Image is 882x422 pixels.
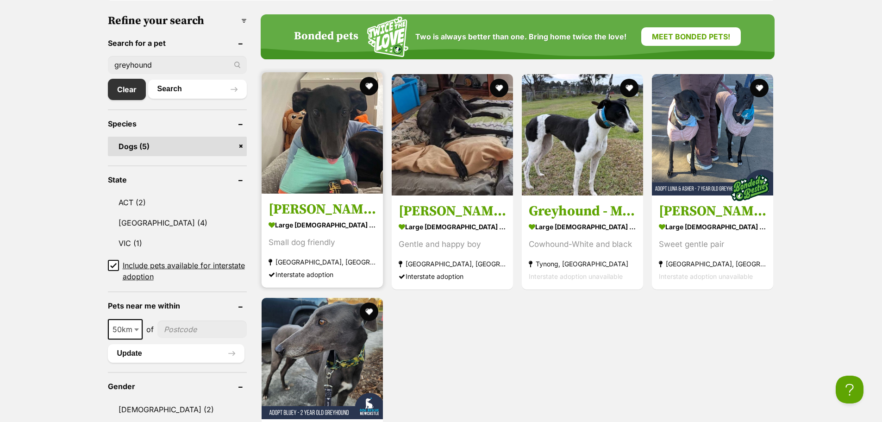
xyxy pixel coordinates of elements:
a: Clear [108,79,146,100]
button: favourite [360,77,378,95]
button: favourite [360,302,378,321]
header: State [108,176,247,184]
div: Sweet gentle pair [659,238,766,250]
h3: Greyhound - Moo [529,202,636,220]
h3: [PERSON_NAME], the Greyhound [269,200,376,218]
button: favourite [490,79,508,97]
h3: [PERSON_NAME] & [PERSON_NAME] - [DEMOGRAPHIC_DATA] Greyhounds [659,202,766,220]
strong: [GEOGRAPHIC_DATA], [GEOGRAPHIC_DATA] [659,257,766,270]
strong: large [DEMOGRAPHIC_DATA] Dog [399,220,506,233]
a: [DEMOGRAPHIC_DATA] (2) [108,400,247,419]
span: of [146,324,154,335]
header: Species [108,120,247,128]
a: VIC (1) [108,233,247,253]
img: Blakey, the greyhound - Greyhound Dog [392,74,513,195]
strong: [GEOGRAPHIC_DATA], [GEOGRAPHIC_DATA] [399,257,506,270]
strong: large [DEMOGRAPHIC_DATA] Dog [659,220,766,233]
a: Include pets available for interstate adoption [108,260,247,282]
button: favourite [751,79,769,97]
div: Gentle and happy boy [399,238,506,250]
h3: [PERSON_NAME], the greyhound [399,202,506,220]
span: Interstate adoption unavailable [659,272,753,280]
button: favourite [620,79,638,97]
header: Search for a pet [108,39,247,47]
span: 50km [109,323,142,336]
a: [GEOGRAPHIC_DATA] (4) [108,213,247,233]
div: Small dog friendly [269,236,376,248]
span: Interstate adoption unavailable [529,272,623,280]
input: Toby [108,56,247,74]
strong: Tynong, [GEOGRAPHIC_DATA] [529,257,636,270]
strong: large [DEMOGRAPHIC_DATA] Dog [529,220,636,233]
h3: Refine your search [108,14,247,27]
a: Greyhound - Moo large [DEMOGRAPHIC_DATA] Dog Cowhound-White and black Tynong, [GEOGRAPHIC_DATA] I... [522,195,643,289]
a: ACT (2) [108,193,247,212]
img: Sally, the Greyhound - Greyhound Dog [262,72,383,194]
img: Luna & Asher - 7 Year Old Greyhounds - Greyhound Dog [652,74,773,195]
strong: [GEOGRAPHIC_DATA], [GEOGRAPHIC_DATA] [269,255,376,268]
button: Search [148,80,247,98]
img: bonded besties [727,164,774,211]
a: Dogs (5) [108,137,247,156]
input: postcode [157,321,247,338]
header: Gender [108,382,247,391]
iframe: Help Scout Beacon - Open [836,376,863,403]
a: [PERSON_NAME], the greyhound large [DEMOGRAPHIC_DATA] Dog Gentle and happy boy [GEOGRAPHIC_DATA],... [392,195,513,289]
button: Update [108,344,244,363]
div: Interstate adoption [269,268,376,280]
img: Greyhound - Moo - Greyhound Dog [522,74,643,195]
a: Meet bonded pets! [641,27,741,46]
a: [PERSON_NAME], the Greyhound large [DEMOGRAPHIC_DATA] Dog Small dog friendly [GEOGRAPHIC_DATA], [... [262,193,383,287]
div: Cowhound-White and black [529,238,636,250]
strong: large [DEMOGRAPHIC_DATA] Dog [269,218,376,231]
div: Interstate adoption [399,270,506,282]
h4: Bonded pets [294,30,358,43]
img: Bluey - 2 Year Old Greyhound - Greyhound Dog [262,298,383,419]
span: Include pets available for interstate adoption [123,260,247,282]
span: 50km [108,319,143,340]
a: [PERSON_NAME] & [PERSON_NAME] - [DEMOGRAPHIC_DATA] Greyhounds large [DEMOGRAPHIC_DATA] Dog Sweet ... [652,195,773,289]
img: Squiggle [367,17,408,57]
span: Two is always better than one. Bring home twice the love! [415,32,626,41]
header: Pets near me within [108,302,247,310]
